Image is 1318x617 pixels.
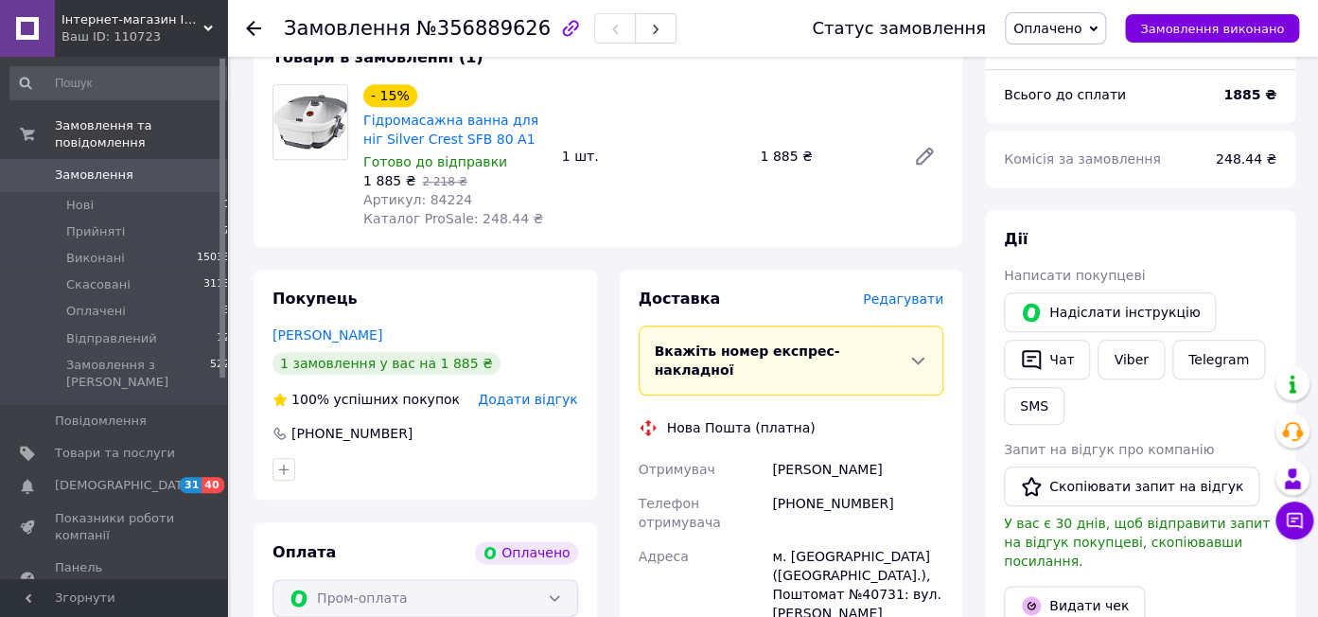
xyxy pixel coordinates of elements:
span: Всього до сплати [1004,87,1126,102]
span: 0 [223,197,230,214]
span: Телефон отримувача [639,496,721,530]
span: [DEMOGRAPHIC_DATA] [55,477,195,494]
span: 248.44 ₴ [1216,151,1276,167]
span: Товари та послуги [55,445,175,462]
span: Панель управління [55,559,175,593]
span: Замовлення з [PERSON_NAME] [66,357,210,391]
span: Замовлення та повідомлення [55,117,227,151]
span: Повідомлення [55,413,147,430]
span: Замовлення [284,17,411,40]
span: Інтернет-магазин Імперія-TV [62,11,203,28]
a: Telegram [1172,340,1265,379]
span: 100% [291,392,329,407]
span: 40 [202,477,223,493]
button: Чат з покупцем [1275,502,1313,539]
span: 1 885 ₴ [363,173,415,188]
a: Гідромасажна ванна для ніг Silver Crest SFB 80 A1 [363,113,538,147]
span: Нові [66,197,94,214]
span: Отримувач [639,462,715,477]
div: 1 замовлення у вас на 1 885 ₴ [272,352,501,375]
span: №356889626 [416,17,551,40]
span: Адреса [639,549,689,564]
span: Показники роботи компанії [55,510,175,544]
span: Замовлення виконано [1140,22,1284,36]
div: Оплачено [475,541,577,564]
span: Покупець [272,290,358,308]
span: Скасовані [66,276,131,293]
span: Замовлення [55,167,133,184]
span: Дії [1004,230,1028,248]
span: 15033 [197,250,230,267]
span: 522 [210,357,230,391]
span: Редагувати [863,291,943,307]
span: Виконані [66,250,125,267]
div: Нова Пошта (платна) [662,418,820,437]
span: 31 [180,477,202,493]
img: Гідромасажна ванна для ніг Silver Crest SFB 80 A1 [273,85,347,159]
span: Написати покупцеві [1004,268,1145,283]
span: Додати відгук [478,392,577,407]
span: Відправлений [66,330,157,347]
span: Оплата [272,543,336,561]
div: - 15% [363,84,417,107]
a: Редагувати [905,137,943,175]
div: Статус замовлення [812,19,986,38]
div: [PHONE_NUMBER] [290,424,414,443]
div: [PERSON_NAME] [768,452,947,486]
div: 1 885 ₴ [752,143,898,169]
span: Каталог ProSale: 248.44 ₴ [363,211,543,226]
span: Комісія за замовлення [1004,151,1161,167]
span: У вас є 30 днів, щоб відправити запит на відгук покупцеві, скопіювавши посилання. [1004,516,1270,569]
div: успішних покупок [272,390,460,409]
span: Артикул: 84224 [363,192,472,207]
button: Скопіювати запит на відгук [1004,467,1259,506]
span: Готово до відправки [363,154,507,169]
div: Повернутися назад [246,19,261,38]
span: Вкажіть номер експрес-накладної [655,344,840,378]
div: [PHONE_NUMBER] [768,486,947,539]
span: 12 [217,330,230,347]
span: 2 218 ₴ [422,175,466,188]
span: Оплачено [1013,21,1081,36]
div: 1 шт. [554,143,753,169]
button: Замовлення виконано [1125,14,1299,43]
button: Надіслати інструкцію [1004,292,1216,332]
span: Запит на відгук про компанію [1004,442,1214,457]
span: 3 [223,303,230,320]
button: SMS [1004,387,1064,425]
span: Товари в замовленні (1) [272,48,483,66]
a: Viber [1098,340,1164,379]
span: Прийняті [66,223,125,240]
b: 1885 ₴ [1223,87,1276,102]
a: [PERSON_NAME] [272,327,382,343]
button: Чат [1004,340,1090,379]
span: 3113 [203,276,230,293]
span: 7 [223,223,230,240]
div: Ваш ID: 110723 [62,28,227,45]
input: Пошук [9,66,232,100]
span: Оплачені [66,303,126,320]
span: Доставка [639,290,721,308]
